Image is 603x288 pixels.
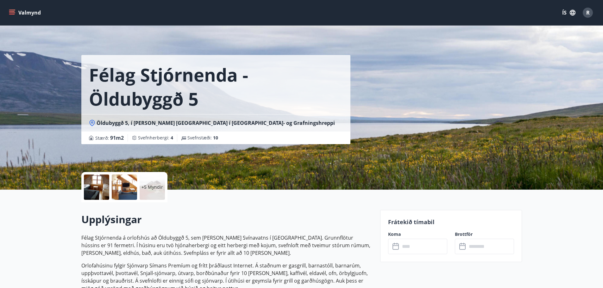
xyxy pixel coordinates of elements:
[586,9,590,16] span: R
[141,184,163,190] p: +5 Myndir
[89,63,343,111] h1: Félag Stjórnenda - Öldubyggð 5
[187,135,218,141] span: Svefnstæði :
[97,119,335,126] span: Öldubyggð 5, í [PERSON_NAME] [GEOGRAPHIC_DATA] í [GEOGRAPHIC_DATA]- og Grafningshreppi
[171,135,173,141] span: 4
[81,234,373,257] p: Félag Stjórnenda á orlofshús að Öldubyggð 5, sem [PERSON_NAME] Svínavatns í [GEOGRAPHIC_DATA]. Gr...
[388,231,447,237] label: Koma
[138,135,173,141] span: Svefnherbergi :
[559,7,579,18] button: ÍS
[95,134,124,142] span: Stærð :
[8,7,43,18] button: menu
[81,212,373,226] h2: Upplýsingar
[388,218,514,226] p: Frátekið tímabil
[110,134,124,141] span: 91 m2
[580,5,595,20] button: R
[213,135,218,141] span: 10
[455,231,514,237] label: Brottför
